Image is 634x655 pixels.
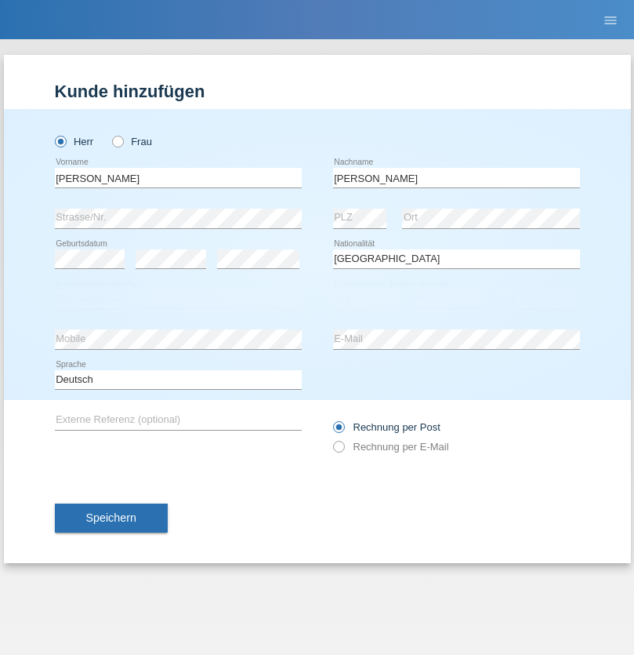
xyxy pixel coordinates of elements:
label: Frau [112,136,152,147]
input: Frau [112,136,122,146]
label: Rechnung per Post [333,421,440,433]
h1: Kunde hinzufügen [55,82,580,101]
span: Speichern [86,511,136,524]
input: Rechnung per E-Mail [333,441,343,460]
button: Speichern [55,504,168,533]
i: menu [603,13,618,28]
input: Herr [55,136,65,146]
input: Rechnung per Post [333,421,343,441]
label: Rechnung per E-Mail [333,441,449,453]
label: Herr [55,136,94,147]
a: menu [595,15,626,24]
